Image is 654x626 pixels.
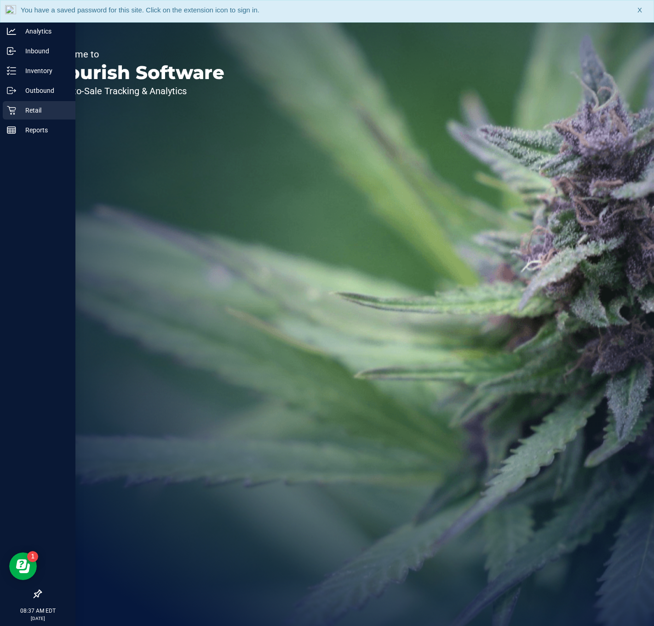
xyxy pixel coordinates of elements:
inline-svg: Retail [7,106,16,115]
p: Inbound [16,46,71,57]
p: Inventory [16,65,71,76]
p: Retail [16,105,71,116]
span: X [637,5,642,16]
span: You have a saved password for this site. Click on the extension icon to sign in. [21,6,259,14]
p: Flourish Software [50,63,224,82]
p: Outbound [16,85,71,96]
p: Reports [16,125,71,136]
p: 08:37 AM EDT [4,607,71,615]
p: [DATE] [4,615,71,622]
inline-svg: Reports [7,125,16,135]
iframe: Resource center [9,552,37,580]
img: notLoggedInIcon.png [5,5,16,17]
p: Seed-to-Sale Tracking & Analytics [50,86,224,96]
p: Analytics [16,26,71,37]
inline-svg: Analytics [7,27,16,36]
inline-svg: Inventory [7,66,16,75]
inline-svg: Inbound [7,46,16,56]
iframe: Resource center unread badge [27,551,38,562]
inline-svg: Outbound [7,86,16,95]
p: Welcome to [50,50,224,59]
